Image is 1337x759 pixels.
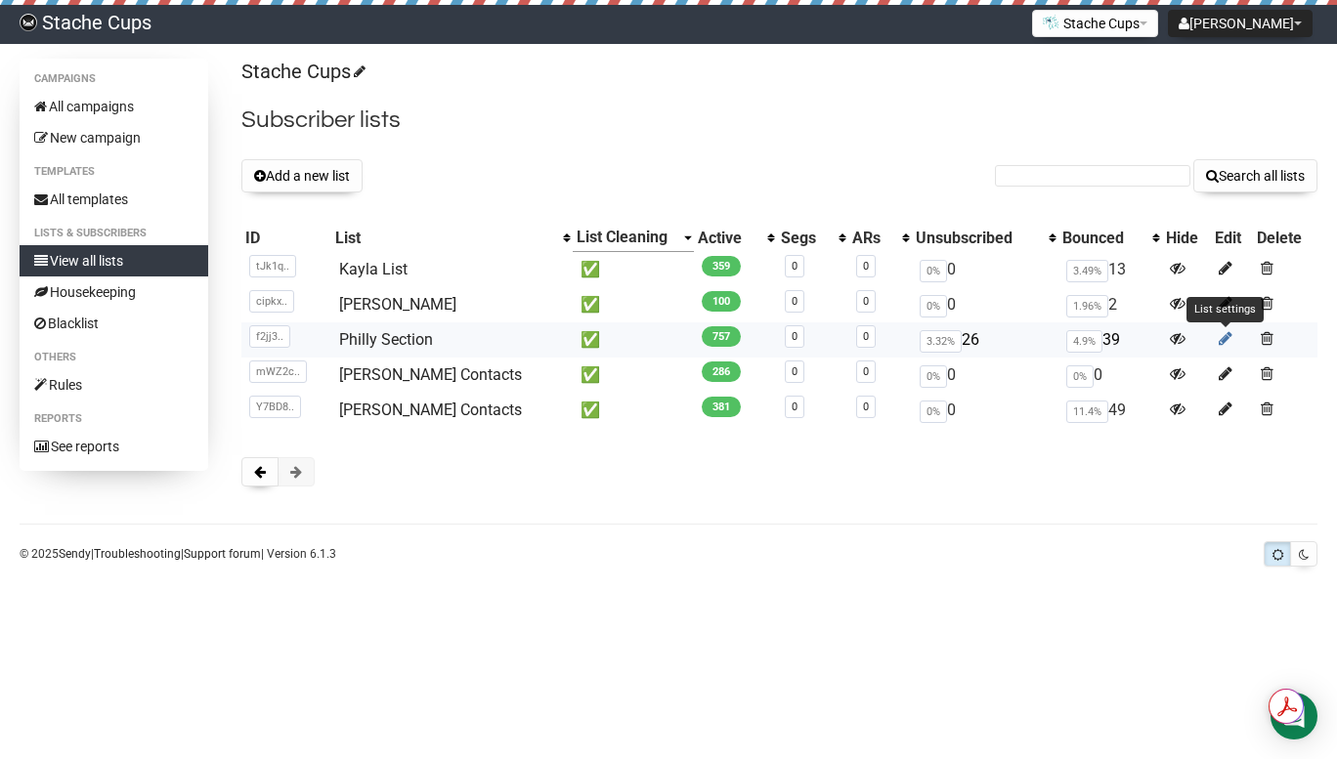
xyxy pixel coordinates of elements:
[20,308,208,339] a: Blacklist
[1058,224,1162,252] th: Bounced: No sort applied, activate to apply an ascending sort
[781,229,829,248] div: Segs
[920,295,947,317] span: 0%
[920,401,947,423] span: 0%
[863,260,869,273] a: 0
[916,229,1039,248] div: Unsubscribed
[241,60,363,83] a: Stache Cups
[912,358,1058,393] td: 0
[1193,159,1317,192] button: Search all lists
[241,159,363,192] button: Add a new list
[20,14,37,31] img: 8653db3730727d876aa9d6134506b5c0
[1058,322,1162,358] td: 39
[702,397,741,417] span: 381
[339,330,433,349] a: Philly Section
[331,224,574,252] th: List: No sort applied, activate to apply an ascending sort
[777,224,848,252] th: Segs: No sort applied, activate to apply an ascending sort
[573,224,694,252] th: List Cleaning: Descending sort applied, activate to remove the sort
[1186,297,1264,322] div: List settings
[20,431,208,462] a: See reports
[863,401,869,413] a: 0
[792,401,798,413] a: 0
[249,290,294,313] span: cipkx..
[20,184,208,215] a: All templates
[1062,229,1143,248] div: Bounced
[852,229,892,248] div: ARs
[848,224,912,252] th: ARs: No sort applied, activate to apply an ascending sort
[339,260,408,278] a: Kayla List
[1253,224,1317,252] th: Delete: No sort applied, sorting is disabled
[1066,401,1108,423] span: 11.4%
[573,393,694,428] td: ✅
[249,360,307,383] span: mWZ2c..
[20,245,208,276] a: View all lists
[694,224,776,252] th: Active: No sort applied, activate to apply an ascending sort
[573,252,694,288] td: ✅
[241,224,331,252] th: ID: No sort applied, sorting is disabled
[920,365,947,388] span: 0%
[1166,229,1207,248] div: Hide
[20,122,208,153] a: New campaign
[20,407,208,431] li: Reports
[241,103,1317,138] h2: Subscriber lists
[20,543,336,565] p: © 2025 | | | Version 6.1.3
[1066,295,1108,317] span: 1.96%
[335,229,554,248] div: List
[1058,252,1162,288] td: 13
[912,393,1058,428] td: 0
[249,255,296,277] span: tJk1q..
[249,396,301,418] span: Y7BD8..
[863,365,869,378] a: 0
[863,330,869,343] a: 0
[20,91,208,122] a: All campaigns
[912,252,1058,288] td: 0
[912,287,1058,322] td: 0
[573,287,694,322] td: ✅
[573,322,694,358] td: ✅
[702,256,741,276] span: 359
[573,358,694,393] td: ✅
[912,322,1058,358] td: 26
[245,229,327,248] div: ID
[249,325,290,348] span: f2jj3..
[920,260,947,282] span: 0%
[20,222,208,245] li: Lists & subscribers
[94,547,181,561] a: Troubleshooting
[20,160,208,184] li: Templates
[1066,260,1108,282] span: 3.49%
[863,295,869,308] a: 0
[59,547,91,561] a: Sendy
[1066,330,1102,353] span: 4.9%
[702,361,741,382] span: 286
[1215,229,1249,248] div: Edit
[1058,393,1162,428] td: 49
[792,260,798,273] a: 0
[184,547,261,561] a: Support forum
[1257,229,1314,248] div: Delete
[792,365,798,378] a: 0
[1032,10,1158,37] button: Stache Cups
[1043,15,1058,30] img: 1.png
[339,295,456,314] a: [PERSON_NAME]
[702,326,741,347] span: 757
[792,330,798,343] a: 0
[20,67,208,91] li: Campaigns
[20,369,208,401] a: Rules
[1058,358,1162,393] td: 0
[1168,10,1313,37] button: [PERSON_NAME]
[20,346,208,369] li: Others
[1211,224,1253,252] th: Edit: No sort applied, sorting is disabled
[20,276,208,308] a: Housekeeping
[912,224,1058,252] th: Unsubscribed: No sort applied, activate to apply an ascending sort
[1066,365,1094,388] span: 0%
[702,291,741,312] span: 100
[1162,224,1211,252] th: Hide: No sort applied, sorting is disabled
[1058,287,1162,322] td: 2
[792,295,798,308] a: 0
[698,229,756,248] div: Active
[577,228,674,247] div: List Cleaning
[339,401,522,419] a: [PERSON_NAME] Contacts
[920,330,962,353] span: 3.32%
[339,365,522,384] a: [PERSON_NAME] Contacts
